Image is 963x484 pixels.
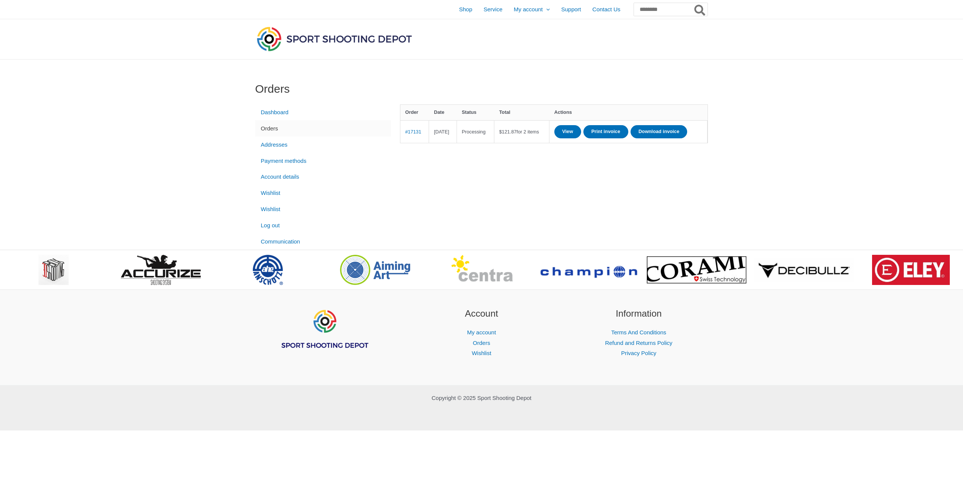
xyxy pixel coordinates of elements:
[494,120,549,143] td: for 2 items
[631,125,687,138] a: Download invoice order number 17131
[255,201,391,217] a: Wishlist
[255,104,391,121] a: Dashboard
[467,329,496,335] a: My account
[405,129,422,135] a: View order number 17131
[569,307,708,358] aside: Footer Widget 3
[621,350,656,356] a: Privacy Policy
[255,153,391,169] a: Payment methods
[872,255,949,285] img: brand logo
[255,82,708,96] h1: Orders
[554,125,581,138] a: View order 17131
[255,393,708,403] p: Copyright © 2025 Sport Shooting Depot
[473,340,490,346] a: Orders
[255,307,394,368] aside: Footer Widget 1
[255,233,391,250] a: Communication
[554,109,572,115] span: Actions
[255,136,391,153] a: Addresses
[499,129,502,135] span: $
[434,109,445,115] span: Date
[457,120,494,143] td: Processing
[255,217,391,233] a: Log out
[472,350,491,356] a: Wishlist
[605,340,672,346] a: Refund and Returns Policy
[255,120,391,136] a: Orders
[499,129,517,135] span: 121.87
[255,169,391,185] a: Account details
[412,327,551,359] nav: Account
[693,3,708,16] button: Search
[499,109,511,115] span: Total
[434,129,449,135] time: [DATE]
[412,307,551,358] aside: Footer Widget 2
[611,329,666,335] a: Terms And Conditions
[462,109,477,115] span: Status
[255,25,414,53] img: Sport Shooting Depot
[569,307,708,321] h2: Information
[255,104,391,250] nav: Account pages
[405,109,418,115] span: Order
[569,327,708,359] nav: Information
[412,307,551,321] h2: Account
[583,125,628,138] a: Print invoice order number 17131
[255,185,391,201] a: Wishlist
